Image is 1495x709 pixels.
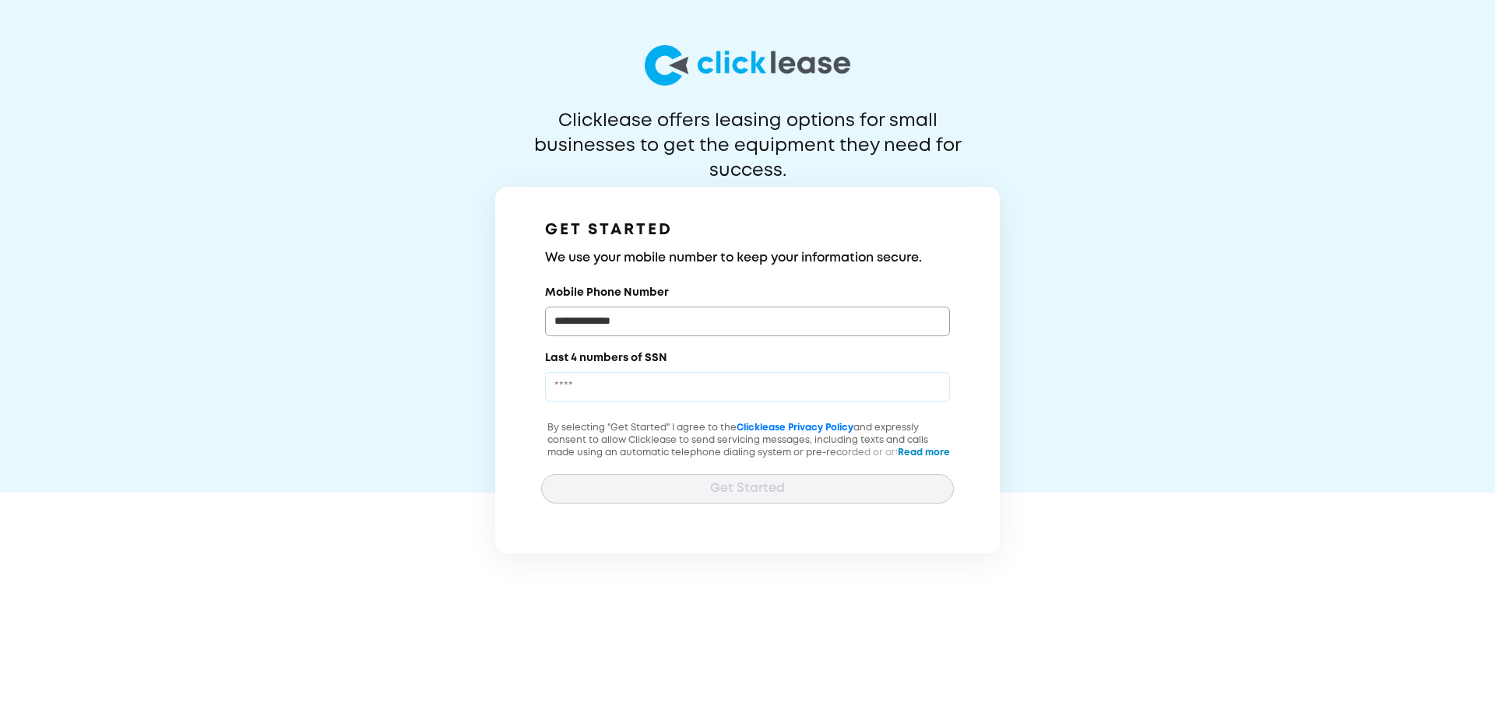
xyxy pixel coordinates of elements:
[541,474,954,504] button: Get Started
[545,285,669,300] label: Mobile Phone Number
[545,249,950,268] h3: We use your mobile number to keep your information secure.
[737,423,853,432] a: Clicklease Privacy Policy
[496,109,999,159] p: Clicklease offers leasing options for small businesses to get the equipment they need for success.
[541,422,954,497] p: By selecting "Get Started" I agree to the and expressly consent to allow Clicklease to send servi...
[545,218,950,243] h1: GET STARTED
[545,350,667,366] label: Last 4 numbers of SSN
[645,45,850,86] img: logo-larg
